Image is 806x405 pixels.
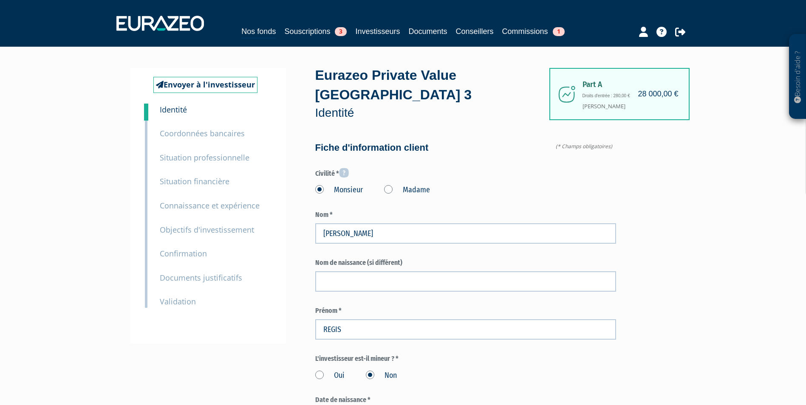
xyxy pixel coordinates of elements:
[160,104,187,115] small: Identité
[553,27,565,36] span: 1
[160,200,260,211] small: Connaissance et expérience
[315,370,345,381] label: Oui
[335,27,347,36] span: 3
[160,152,249,163] small: Situation professionnelle
[315,395,616,405] label: Date de naissance *
[160,273,242,283] small: Documents justificatifs
[160,225,254,235] small: Objectifs d'investissement
[241,25,276,39] a: Nos fonds
[456,25,494,37] a: Conseillers
[160,296,196,307] small: Validation
[556,143,616,150] span: (* Champs obligatoires)
[549,68,690,120] div: [PERSON_NAME]
[793,39,803,115] p: Besoin d'aide ?
[160,176,229,186] small: Situation financière
[384,185,430,196] label: Madame
[638,90,678,98] h4: 28 000,00 €
[160,248,207,259] small: Confirmation
[315,210,616,220] label: Nom *
[315,258,616,268] label: Nom de naissance (si différent)
[315,168,616,179] label: Civilité *
[409,25,447,37] a: Documents
[315,66,549,121] div: Eurazeo Private Value [GEOGRAPHIC_DATA] 3
[284,25,347,37] a: Souscriptions3
[502,25,565,37] a: Commissions1
[160,128,245,138] small: Coordonnées bancaires
[583,93,676,98] h6: Droits d'entrée : 280,00 €
[355,25,400,37] a: Investisseurs
[315,104,549,121] p: Identité
[583,80,676,89] span: Part A
[315,306,616,316] label: Prénom *
[116,16,204,31] img: 1732889491-logotype_eurazeo_blanc_rvb.png
[144,104,148,121] a: 1
[315,185,363,196] label: Monsieur
[315,143,616,153] h4: Fiche d'information client
[315,354,616,364] label: L'investisseur est-il mineur ? *
[153,77,257,93] a: Envoyer à l'investisseur
[366,370,397,381] label: Non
